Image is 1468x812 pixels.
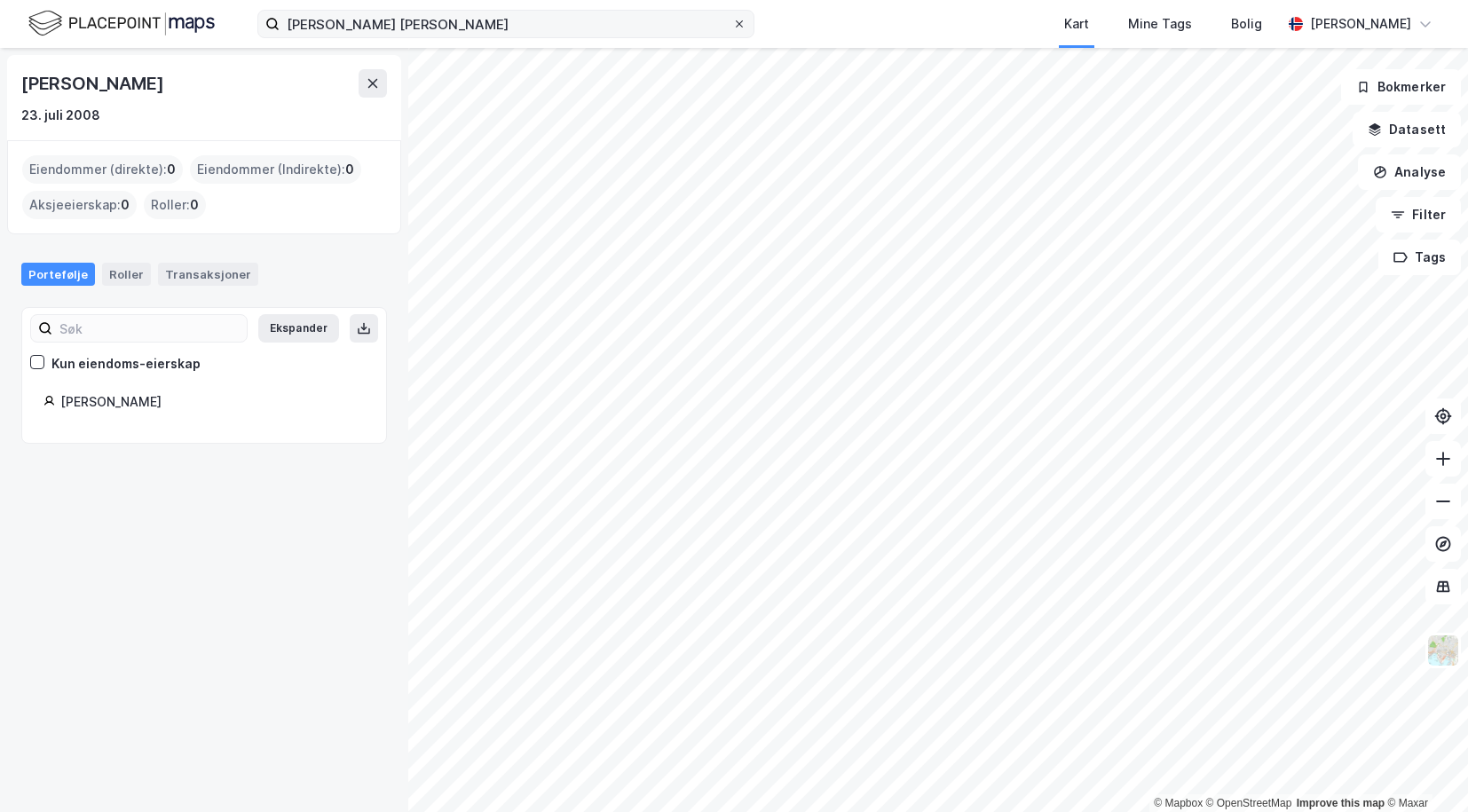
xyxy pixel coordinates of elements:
[1064,13,1089,35] div: Kart
[1128,13,1192,35] div: Mine Tags
[345,159,354,180] span: 0
[1353,112,1461,147] button: Datasett
[258,314,339,343] button: Ekspander
[22,155,183,184] div: Eiendommer (direkte) :
[1426,634,1460,667] img: Z
[1206,797,1292,809] a: OpenStreetMap
[190,194,199,216] span: 0
[21,69,167,98] div: [PERSON_NAME]
[1376,197,1461,233] button: Filter
[1379,727,1468,812] iframe: Chat Widget
[52,315,247,342] input: Søk
[1297,797,1385,809] a: Improve this map
[121,194,130,216] span: 0
[102,263,151,286] div: Roller
[60,391,365,413] div: [PERSON_NAME]
[280,11,732,37] input: Søk på adresse, matrikkel, gårdeiere, leietakere eller personer
[190,155,361,184] div: Eiendommer (Indirekte) :
[158,263,258,286] div: Transaksjoner
[144,191,206,219] div: Roller :
[1378,240,1461,275] button: Tags
[21,105,100,126] div: 23. juli 2008
[21,263,95,286] div: Portefølje
[1310,13,1411,35] div: [PERSON_NAME]
[167,159,176,180] span: 0
[51,353,201,374] div: Kun eiendoms-eierskap
[1358,154,1461,190] button: Analyse
[28,8,215,39] img: logo.f888ab2527a4732fd821a326f86c7f29.svg
[1231,13,1262,35] div: Bolig
[1154,797,1203,809] a: Mapbox
[1341,69,1461,105] button: Bokmerker
[22,191,137,219] div: Aksjeeierskap :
